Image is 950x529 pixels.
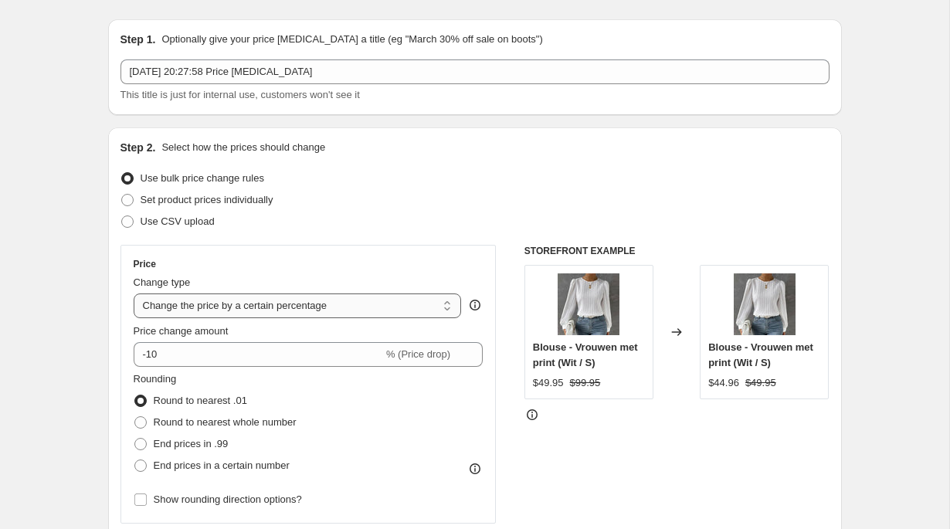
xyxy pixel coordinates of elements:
[141,215,215,227] span: Use CSV upload
[120,140,156,155] h2: Step 2.
[120,89,360,100] span: This title is just for internal use, customers won't see it
[745,375,776,391] strike: $49.95
[141,172,264,184] span: Use bulk price change rules
[154,438,229,449] span: End prices in .99
[467,297,483,313] div: help
[120,32,156,47] h2: Step 1.
[154,459,290,471] span: End prices in a certain number
[708,375,739,391] div: $44.96
[708,341,813,368] span: Blouse - Vrouwen met print (Wit / S)
[570,375,601,391] strike: $99.95
[134,276,191,288] span: Change type
[134,325,229,337] span: Price change amount
[533,375,564,391] div: $49.95
[558,273,619,335] img: 694925139928382_image_1_80x.jpg
[134,342,383,367] input: -15
[134,373,177,385] span: Rounding
[134,258,156,270] h3: Price
[141,194,273,205] span: Set product prices individually
[120,59,830,84] input: 30% off holiday sale
[154,416,297,428] span: Round to nearest whole number
[734,273,796,335] img: 694925139928382_image_1_80x.jpg
[161,32,542,47] p: Optionally give your price [MEDICAL_DATA] a title (eg "March 30% off sale on boots")
[386,348,450,360] span: % (Price drop)
[154,395,247,406] span: Round to nearest .01
[161,140,325,155] p: Select how the prices should change
[154,493,302,505] span: Show rounding direction options?
[533,341,638,368] span: Blouse - Vrouwen met print (Wit / S)
[524,245,830,257] h6: STOREFRONT EXAMPLE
